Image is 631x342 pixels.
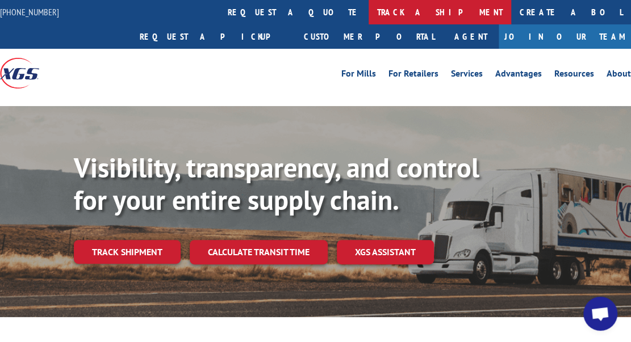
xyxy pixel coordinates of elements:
a: Resources [554,69,594,82]
a: Services [451,69,483,82]
a: For Retailers [388,69,438,82]
b: Visibility, transparency, and control for your entire supply chain. [74,150,479,218]
div: Open chat [583,297,617,331]
a: Advantages [495,69,542,82]
a: XGS ASSISTANT [337,240,434,264]
a: About [607,69,631,82]
a: Calculate transit time [190,240,328,264]
a: For Mills [341,69,376,82]
a: Track shipment [74,240,181,264]
a: Customer Portal [295,24,443,49]
a: Agent [443,24,499,49]
a: Join Our Team [499,24,631,49]
a: Request a pickup [131,24,295,49]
